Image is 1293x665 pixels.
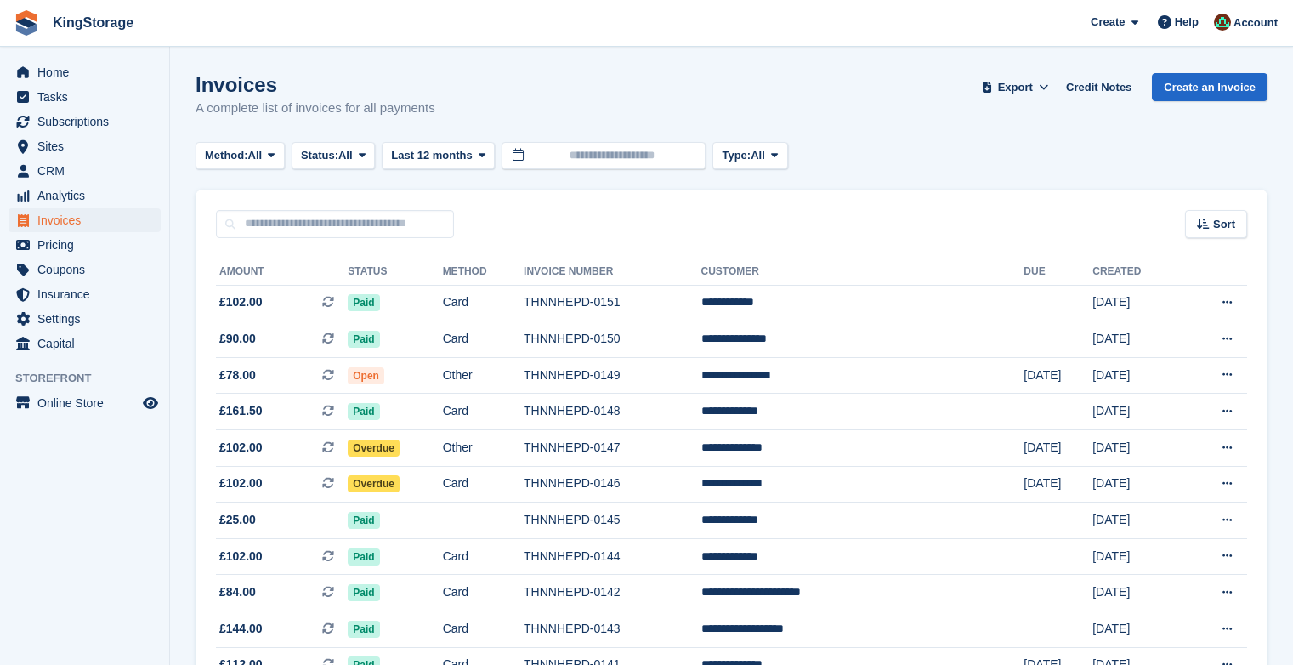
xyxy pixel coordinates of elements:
a: menu [9,60,161,84]
th: Due [1024,259,1092,286]
a: menu [9,307,161,331]
td: [DATE] [1024,357,1092,394]
a: menu [9,233,161,257]
a: menu [9,391,161,415]
img: John King [1214,14,1231,31]
a: menu [9,258,161,281]
span: Open [348,367,384,384]
span: £102.00 [219,548,263,566]
span: All [338,147,353,164]
th: Invoice Number [524,259,700,286]
span: Status: [301,147,338,164]
span: Paid [348,294,379,311]
td: [DATE] [1092,538,1182,575]
td: THNNHEPD-0142 [524,575,700,611]
span: Account [1233,14,1278,31]
th: Customer [701,259,1024,286]
td: THNNHEPD-0151 [524,285,700,321]
td: THNNHEPD-0145 [524,503,700,539]
td: THNNHEPD-0149 [524,357,700,394]
span: Settings [37,307,139,331]
span: CRM [37,159,139,183]
td: [DATE] [1092,611,1182,648]
span: £161.50 [219,402,263,420]
span: £90.00 [219,330,256,348]
td: [DATE] [1092,321,1182,358]
span: £25.00 [219,511,256,529]
th: Status [348,259,442,286]
span: Overdue [348,440,400,457]
button: Type: All [712,142,787,170]
a: menu [9,110,161,134]
td: THNNHEPD-0146 [524,466,700,503]
span: All [248,147,263,164]
a: menu [9,208,161,232]
td: [DATE] [1092,357,1182,394]
span: Create [1091,14,1125,31]
span: £102.00 [219,475,263,492]
a: menu [9,159,161,183]
a: menu [9,184,161,207]
th: Amount [216,259,348,286]
span: Coupons [37,258,139,281]
td: Other [443,357,524,394]
span: Overdue [348,475,400,492]
span: Online Store [37,391,139,415]
td: [DATE] [1092,575,1182,611]
a: Credit Notes [1059,73,1138,101]
span: £84.00 [219,583,256,601]
a: menu [9,332,161,355]
td: Card [443,394,524,430]
span: Sites [37,134,139,158]
td: [DATE] [1024,466,1092,503]
td: Card [443,321,524,358]
span: £102.00 [219,293,263,311]
a: menu [9,85,161,109]
a: menu [9,282,161,306]
td: THNNHEPD-0144 [524,538,700,575]
button: Status: All [292,142,375,170]
span: Paid [348,403,379,420]
span: £102.00 [219,439,263,457]
td: Card [443,611,524,648]
td: THNNHEPD-0147 [524,430,700,467]
td: THNNHEPD-0143 [524,611,700,648]
span: Paid [348,584,379,601]
span: Paid [348,548,379,566]
img: stora-icon-8386f47178a22dfd0bd8f6a31ec36ba5ce8667c1dd55bd0f319d3a0aa187defe.svg [14,10,39,36]
td: Card [443,466,524,503]
span: Home [37,60,139,84]
td: Card [443,538,524,575]
p: A complete list of invoices for all payments [196,99,435,118]
span: All [751,147,765,164]
td: THNNHEPD-0148 [524,394,700,430]
span: Invoices [37,208,139,232]
td: Other [443,430,524,467]
span: Subscriptions [37,110,139,134]
td: [DATE] [1092,466,1182,503]
span: Analytics [37,184,139,207]
h1: Invoices [196,73,435,96]
td: [DATE] [1024,430,1092,467]
th: Created [1092,259,1182,286]
td: THNNHEPD-0150 [524,321,700,358]
button: Last 12 months [382,142,495,170]
span: Paid [348,621,379,638]
span: Pricing [37,233,139,257]
th: Method [443,259,524,286]
span: Export [998,79,1033,96]
a: KingStorage [46,9,140,37]
span: Capital [37,332,139,355]
span: £78.00 [219,367,256,384]
a: menu [9,134,161,158]
span: Paid [348,512,379,529]
span: Storefront [15,370,169,387]
span: Method: [205,147,248,164]
td: Card [443,575,524,611]
span: Tasks [37,85,139,109]
td: [DATE] [1092,285,1182,321]
button: Method: All [196,142,285,170]
span: Help [1175,14,1199,31]
span: £144.00 [219,620,263,638]
span: Paid [348,331,379,348]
